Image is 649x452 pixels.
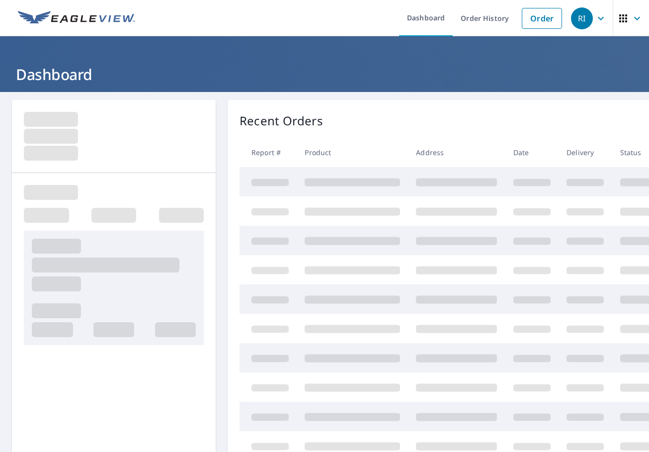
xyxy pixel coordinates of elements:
[559,138,612,167] th: Delivery
[505,138,559,167] th: Date
[408,138,505,167] th: Address
[297,138,408,167] th: Product
[18,11,135,26] img: EV Logo
[240,112,323,130] p: Recent Orders
[12,64,637,85] h1: Dashboard
[240,138,297,167] th: Report #
[571,7,593,29] div: RI
[522,8,562,29] a: Order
